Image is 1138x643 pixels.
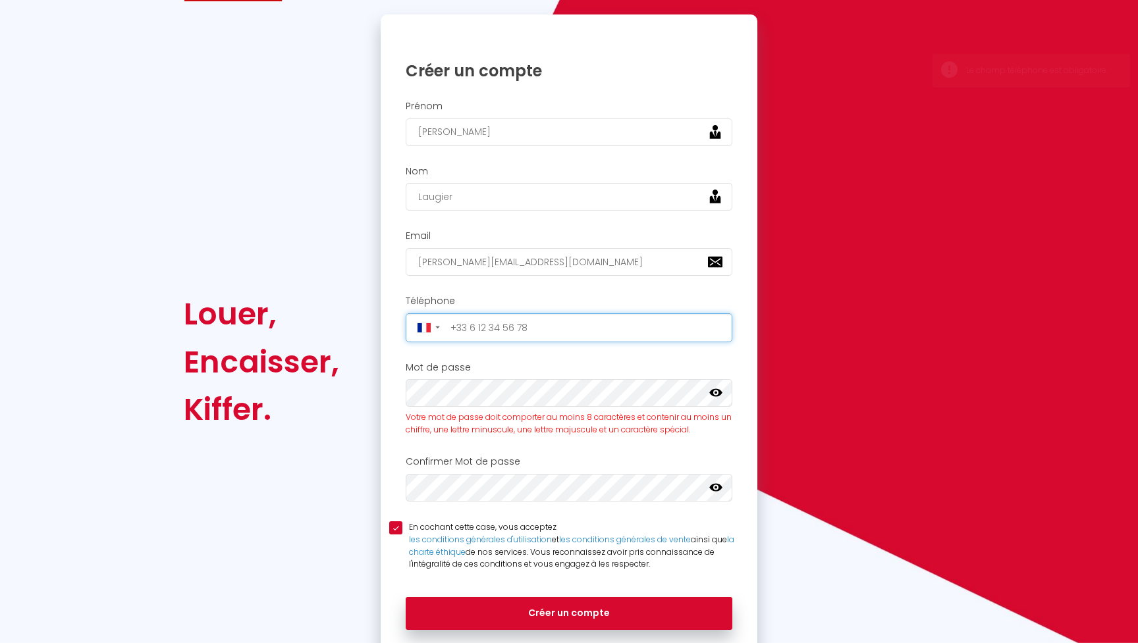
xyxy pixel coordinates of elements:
h2: Nom [406,166,732,177]
input: +33 6 12 34 56 78 [446,317,728,338]
h2: Téléphone [406,296,732,307]
h2: Prénom [406,101,732,112]
input: Ton Prénom [406,118,732,146]
div: Le champ téléphone est obligatoire. [966,64,1116,77]
div: Votre mot de passe doit comporter au moins 8 caractères et contenir au moins un chiffre, une lett... [406,411,732,436]
div: et ainsi que de nos services. Vous reconnaissez avoir pris connaissance de l'intégralité de ces c... [409,534,749,571]
div: Louer, [184,290,339,338]
h1: Créer un compte [406,61,732,81]
input: Ton Nom [406,183,732,211]
span: ▼ [434,324,441,330]
button: Créer un compte [406,597,732,630]
a: les conditions générales d'utilisation [409,534,552,545]
h2: Email [406,230,732,242]
div: Encaisser, [184,338,339,386]
button: Ouvrir le widget de chat LiveChat [11,5,50,45]
input: Ton Email [406,248,732,276]
a: la charte éthique [409,534,734,557]
label: En cochant cette case, vous acceptez [402,521,749,571]
h2: Mot de passe [406,362,732,373]
div: Kiffer. [184,386,339,433]
a: les conditions générales de vente [559,534,691,545]
h2: Confirmer Mot de passe [406,456,732,467]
